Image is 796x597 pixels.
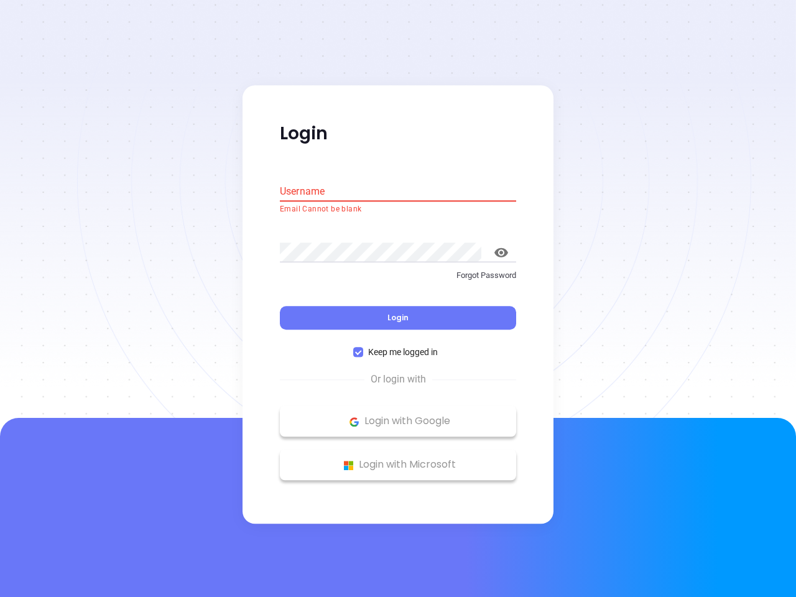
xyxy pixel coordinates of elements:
button: Login [280,307,516,330]
a: Forgot Password [280,269,516,292]
button: Microsoft Logo Login with Microsoft [280,450,516,481]
button: Google Logo Login with Google [280,406,516,437]
button: toggle password visibility [486,238,516,267]
p: Login with Microsoft [286,456,510,474]
img: Microsoft Logo [341,458,356,473]
span: Or login with [364,373,432,387]
img: Google Logo [346,414,362,430]
span: Login [387,313,409,323]
p: Email Cannot be blank [280,203,516,216]
p: Forgot Password [280,269,516,282]
p: Login with Google [286,412,510,431]
p: Login [280,123,516,145]
span: Keep me logged in [363,346,443,359]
